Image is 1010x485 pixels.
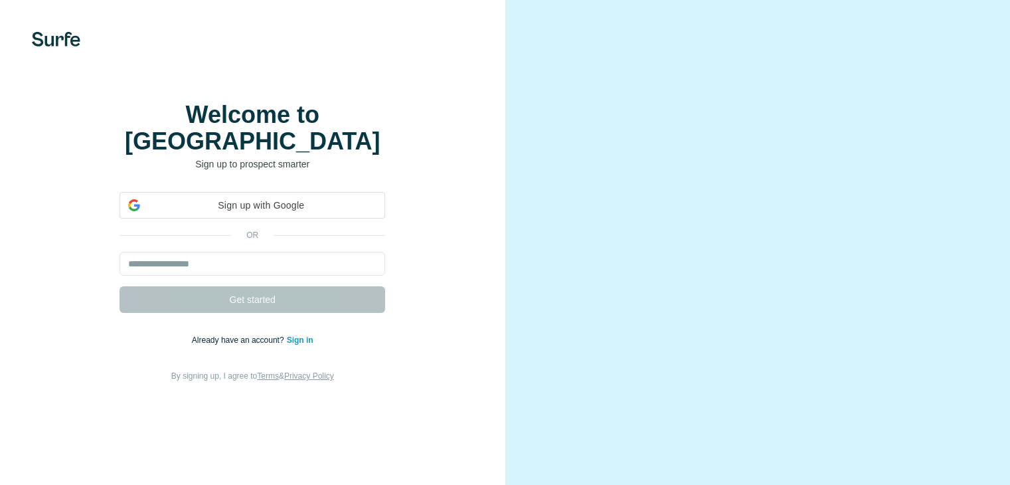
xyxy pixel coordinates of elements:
span: Sign up with Google [145,199,377,213]
div: Sign up with Google [120,192,385,219]
p: Sign up to prospect smarter [120,157,385,171]
span: Already have an account? [192,336,287,345]
h1: Welcome to [GEOGRAPHIC_DATA] [120,102,385,155]
a: Privacy Policy [284,371,334,381]
img: Surfe's logo [32,32,80,47]
span: By signing up, I agree to & [171,371,334,381]
a: Terms [257,371,279,381]
p: or [231,229,274,241]
a: Sign in [287,336,313,345]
